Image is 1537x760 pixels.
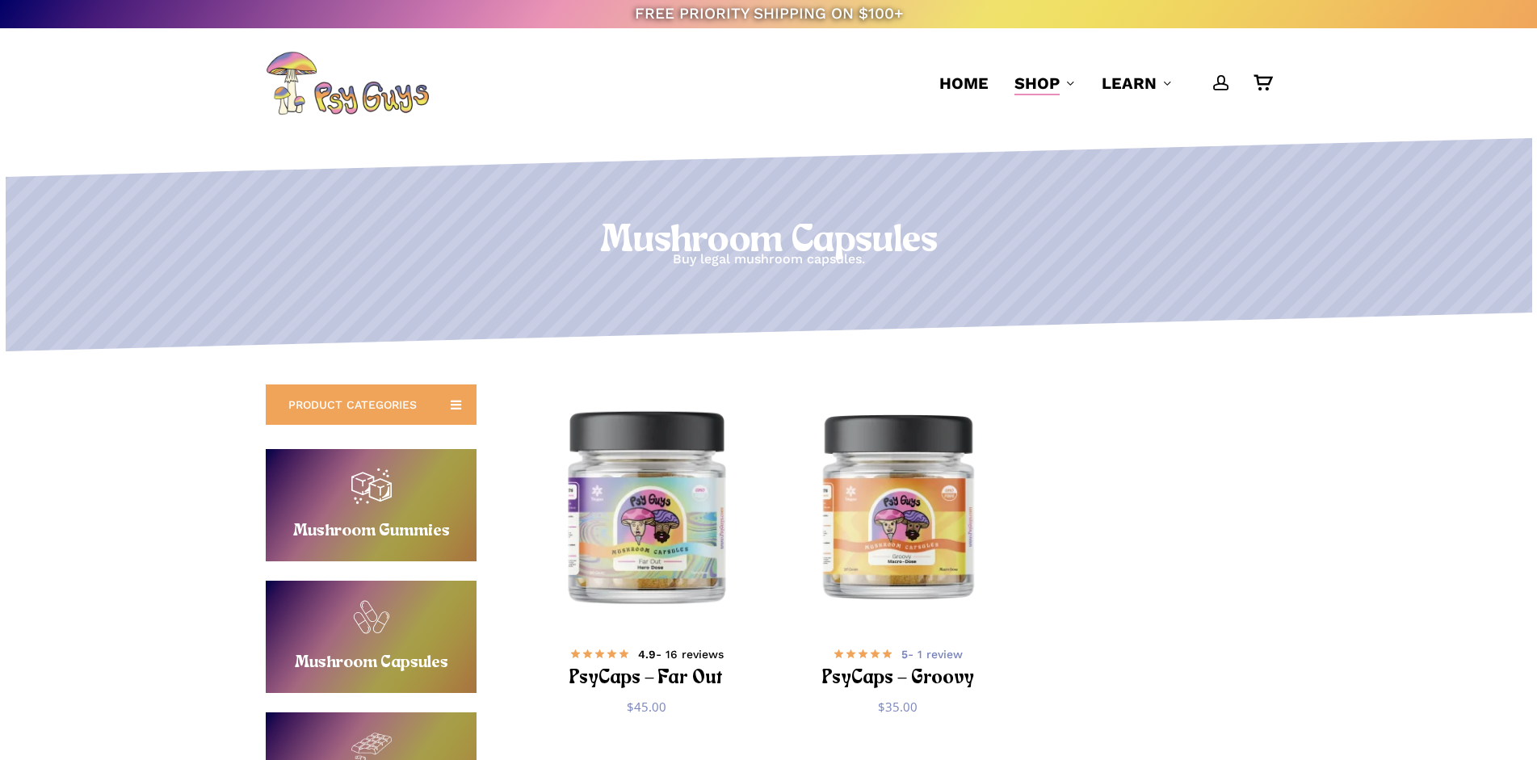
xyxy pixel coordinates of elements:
[1254,74,1271,92] a: Cart
[548,644,745,687] a: 4.9- 16 reviews PsyCaps – Far Out
[528,388,765,624] a: PsyCaps - Far Out
[288,397,417,413] span: PRODUCT CATEGORIES
[638,648,656,661] b: 4.9
[638,646,724,662] span: - 16 reviews
[800,664,997,694] h2: PsyCaps – Groovy
[1102,72,1173,94] a: Learn
[1102,73,1157,93] span: Learn
[1014,73,1060,93] span: Shop
[548,664,745,694] h2: PsyCaps – Far Out
[939,72,989,94] a: Home
[901,648,908,661] b: 5
[926,28,1271,138] nav: Main Menu
[780,388,1017,624] a: PsyCaps - Groovy
[878,699,885,715] span: $
[800,644,997,687] a: 5- 1 review PsyCaps – Groovy
[878,699,918,715] bdi: 35.00
[627,699,666,715] bdi: 45.00
[266,384,477,425] a: PRODUCT CATEGORIES
[1014,72,1076,94] a: Shop
[523,383,769,628] img: Psy Guys Mushroom Capsules, Hero Dose bottle
[266,51,429,115] img: PsyGuys
[901,646,963,662] span: - 1 review
[627,699,634,715] span: $
[939,73,989,93] span: Home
